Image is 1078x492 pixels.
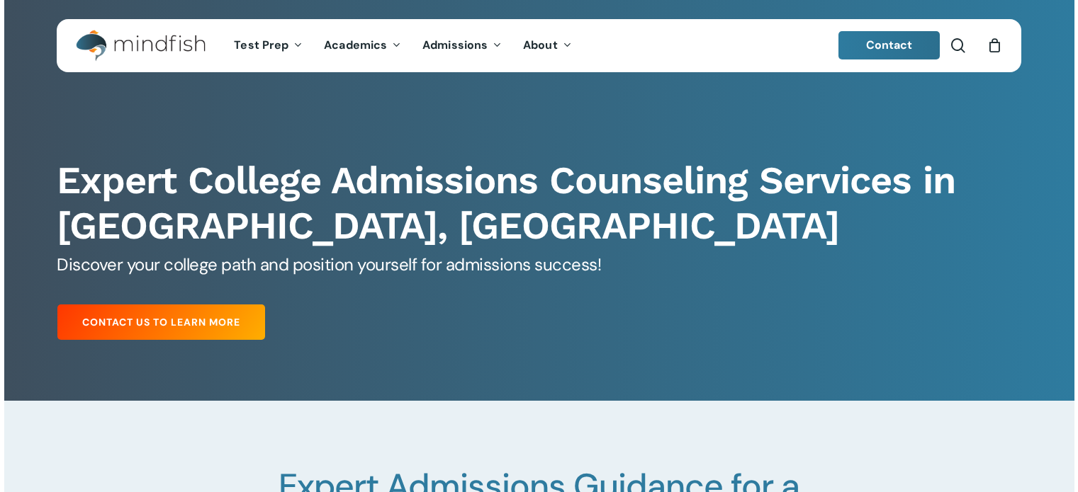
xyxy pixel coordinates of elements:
nav: Main Menu [223,19,582,72]
span: About [523,38,558,52]
b: Expert College Admissions Counseling Services in [GEOGRAPHIC_DATA], [GEOGRAPHIC_DATA] [57,158,955,248]
a: Admissions [412,40,512,52]
a: Contact [838,31,941,59]
span: Test Prep [234,38,288,52]
a: Test Prep [223,40,313,52]
a: Cart [987,38,1002,53]
span: Admissions [422,38,488,52]
a: About [512,40,583,52]
span: Discover your college path and position yourself for admissions success! [57,253,601,275]
header: Main Menu [57,19,1021,72]
span: Contact Us to Learn More [82,315,240,329]
a: Academics [313,40,412,52]
a: Contact Us to Learn More [57,304,265,340]
span: Contact [866,38,913,52]
span: Academics [324,38,387,52]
